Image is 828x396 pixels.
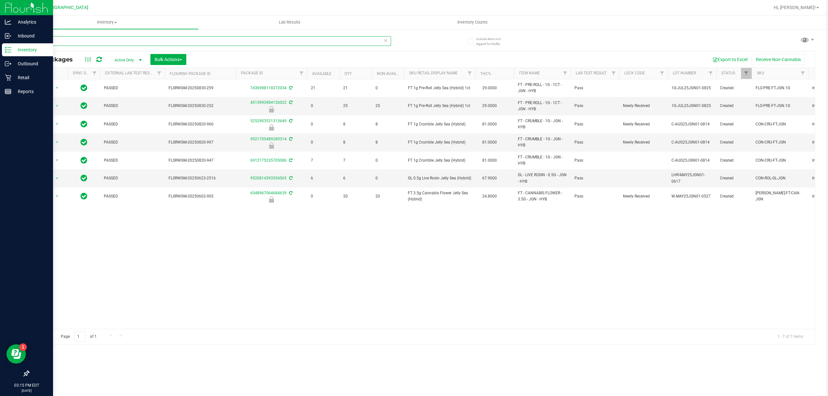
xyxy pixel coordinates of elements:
span: select [53,174,61,183]
span: LHR-MAY25JGN01-0617 [671,172,712,184]
p: Reports [11,88,50,95]
a: THC% [480,71,491,76]
span: 0 [311,193,335,199]
span: FLSRWGM-20250830-252 [169,103,232,109]
a: Filter [89,68,100,79]
span: Bulk Actions [155,57,182,62]
span: 1G-JUL25JGN01-0825 [671,85,712,91]
span: 8 [376,139,400,145]
a: Lock Code [624,71,645,75]
span: Created [720,193,748,199]
span: C-AUG25JGN01-0814 [671,157,712,164]
a: Inventory [16,16,198,29]
a: Flourish Package ID [170,71,211,76]
a: Filter [154,68,165,79]
span: In Sync [81,101,87,110]
span: Inventory Counts [449,19,496,25]
span: 0 [311,121,335,127]
span: 1 - 7 of 7 items [772,332,808,341]
span: 6 [311,175,335,181]
span: Newly Received [623,139,664,145]
span: FT - PRE-ROLL - 1G - 1CT - JGN - HYB [518,100,567,112]
a: 6912175235705086 [250,158,287,163]
input: 1 [74,332,86,342]
span: 1G-JUL25JGN01-0825 [671,103,712,109]
span: Pass [574,175,615,181]
span: CON-CRU-FT-JGN [756,157,804,164]
span: In Sync [81,192,87,201]
span: Created [720,157,748,164]
inline-svg: Outbound [5,60,11,67]
span: 0 [311,139,335,145]
span: Hi, [PERSON_NAME]! [774,5,816,10]
span: Sync from Compliance System [288,158,292,163]
span: select [53,102,61,111]
span: In Sync [81,120,87,129]
span: Newly Received [623,103,664,109]
p: Inventory [11,46,50,54]
p: Outbound [11,60,50,68]
a: 6548967064684639 [250,191,287,195]
inline-svg: Inbound [5,33,11,39]
span: Clear [383,36,388,45]
span: GL - LIVE ROSIN - 0.5G - JGN - HYB [518,172,567,184]
span: C-AUG25JGN01-0814 [671,139,712,145]
span: CON-ROL-GL-JGN [756,175,804,181]
a: Filter [657,68,668,79]
span: In Sync [81,156,87,165]
span: 25 [376,103,400,109]
span: 20 [343,193,368,199]
div: Newly Received [235,142,308,149]
span: PASSED [104,103,161,109]
span: 8 [376,121,400,127]
span: CON-CRU-FT-JGN [756,121,804,127]
span: select [53,120,61,129]
span: 0 [376,157,400,164]
a: Filter [705,68,716,79]
span: [GEOGRAPHIC_DATA] [44,5,88,10]
a: Status [721,71,735,75]
span: PASSED [104,85,161,91]
div: Newly Received [235,124,308,131]
span: 20 [376,193,400,199]
span: Sync from Compliance System [288,119,292,123]
span: Pass [574,193,615,199]
span: FLSRWGM-20250820-960 [169,121,232,127]
a: Item Name [519,71,540,75]
span: Pass [574,157,615,164]
span: PASSED [104,121,161,127]
a: Filter [464,68,475,79]
span: PASSED [104,193,161,199]
a: Inventory Counts [381,16,564,29]
span: Sync from Compliance System [288,100,292,105]
span: W-MAY25JGN01-0527 [671,193,712,199]
a: 4513993984126022 [250,100,287,105]
span: C-AUG25JGN01-0814 [671,121,712,127]
a: 9520814393354565 [250,176,287,180]
span: In Sync [81,83,87,92]
span: Include items not tagged for facility [476,37,508,46]
span: 29.0000 [479,83,500,93]
p: Analytics [11,18,50,26]
a: External Lab Test Result [105,71,156,75]
a: Filter [741,68,752,79]
a: Non-Available [377,71,406,76]
span: select [53,138,61,147]
span: 7 [343,157,368,164]
span: 29.0000 [479,101,500,111]
span: FT - CRUMBLE - 1G - JGN - HYB [518,154,567,166]
span: Created [720,139,748,145]
span: 81.0000 [479,156,500,165]
span: FLSRWGM-20250830-259 [169,85,232,91]
a: Package ID [241,71,263,75]
a: Filter [608,68,619,79]
span: 21 [311,85,335,91]
span: 6 [343,175,368,181]
span: 24.8000 [479,192,500,201]
button: Receive Non-Cannabis [752,54,805,65]
span: Pass [574,85,615,91]
iframe: Resource center unread badge [19,343,27,351]
span: FT 1g Crumble Jelly Sea (Hybrid) [408,139,471,145]
span: Created [720,175,748,181]
span: Sync from Compliance System [288,137,292,141]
